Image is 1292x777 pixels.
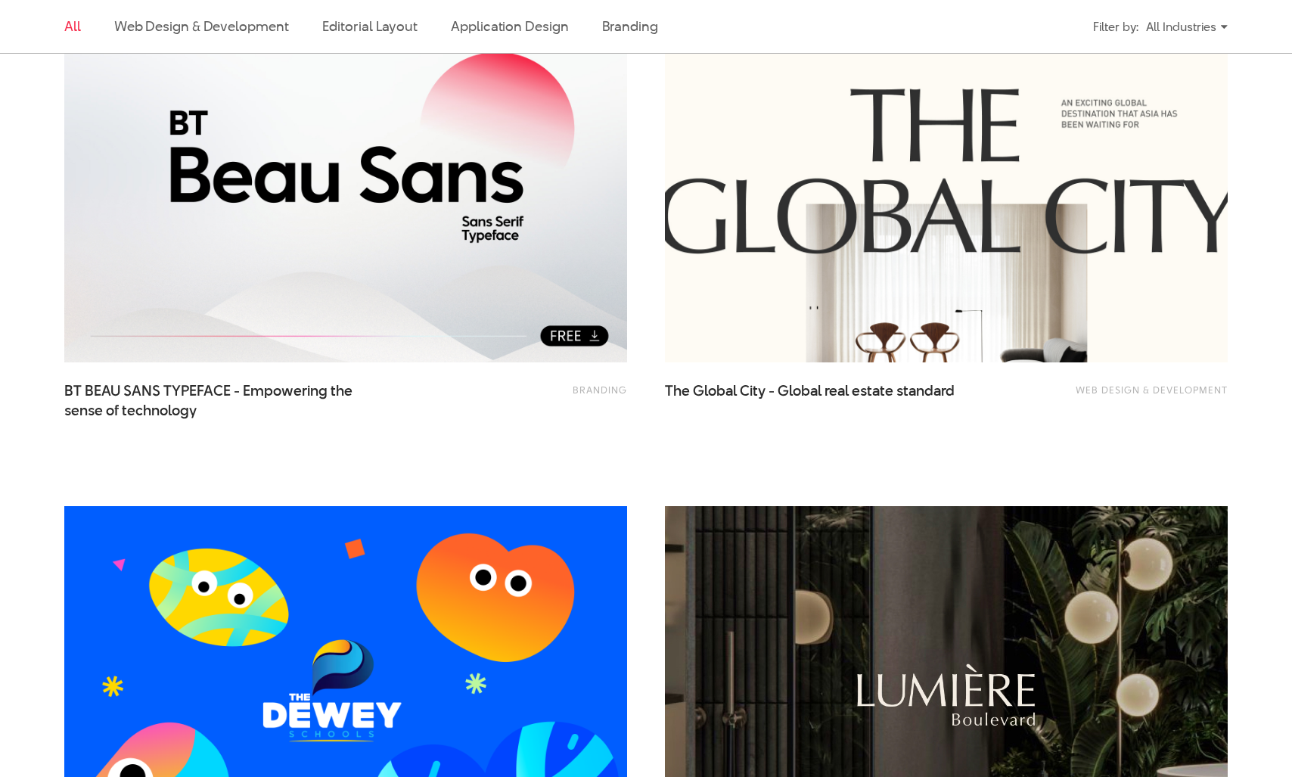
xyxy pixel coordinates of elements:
[825,381,849,401] span: real
[64,381,367,419] span: BT BEAU SANS TYPEFACE - Empowering the
[64,401,197,421] span: sense of technology
[896,381,955,401] span: standard
[1076,383,1228,396] a: Web Design & Development
[114,17,289,36] a: Web Design & Development
[1146,14,1228,40] div: All Industries
[693,381,737,401] span: Global
[64,381,367,419] a: BT BEAU SANS TYPEFACE - Empowering thesense of technology
[852,381,893,401] span: estate
[573,383,627,396] a: Branding
[665,381,967,419] a: The Global City - Global real estate standard
[665,381,690,401] span: The
[1093,14,1138,40] div: Filter by:
[602,17,658,36] a: Branding
[769,381,775,401] span: -
[64,17,81,36] a: All
[322,17,418,36] a: Editorial Layout
[451,17,568,36] a: Application Design
[778,381,821,401] span: Global
[740,381,766,401] span: City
